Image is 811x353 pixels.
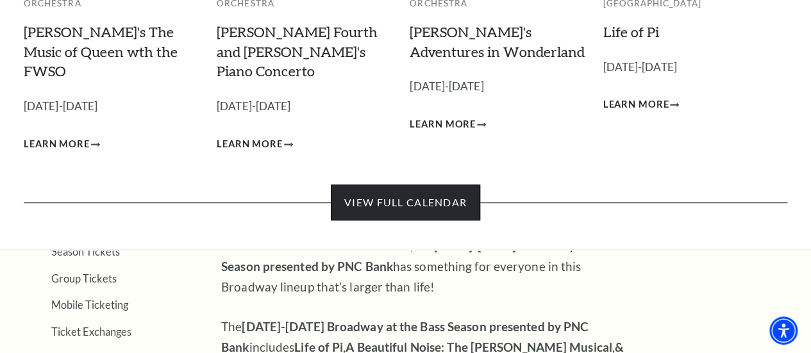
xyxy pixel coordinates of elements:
a: Ticket Exchanges [51,325,131,338]
span: Learn More [24,136,90,152]
a: Group Tickets [51,272,117,284]
strong: [DATE]-[DATE] Broadway at the Bass Season presented by PNC Bank [221,238,637,274]
a: Season Tickets [51,245,120,258]
a: View Full Calendar [331,185,480,220]
p: [DATE]-[DATE] [410,78,585,96]
div: Accessibility Menu [769,316,798,345]
a: [PERSON_NAME] Fourth and [PERSON_NAME]'s Piano Concerto [217,23,378,80]
p: [DATE]-[DATE] [24,97,199,116]
a: Learn More Windborne's The Music of Queen wth the FWSO [24,136,100,152]
p: [DATE]-[DATE] [603,58,778,77]
a: [PERSON_NAME]'s The Music of Queen wth the FWSO [24,23,178,80]
a: Learn More Alice's Adventures in Wonderland [410,117,486,133]
a: Mobile Ticketing [51,299,128,311]
a: Learn More Life of Pi [603,97,679,113]
span: Learn More [410,117,476,133]
span: Learn More [603,97,669,113]
a: Learn More Brahms Fourth and Grieg's Piano Concerto [217,136,293,152]
a: Life of Pi [603,23,658,40]
a: [PERSON_NAME]'s Adventures in Wonderland [410,23,585,60]
p: [DATE]-[DATE] [217,97,392,116]
span: Learn More [217,136,283,152]
p: Join us in [GEOGRAPHIC_DATA] to experience the magic of live theater! With a record number of 14 ... [221,215,638,297]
